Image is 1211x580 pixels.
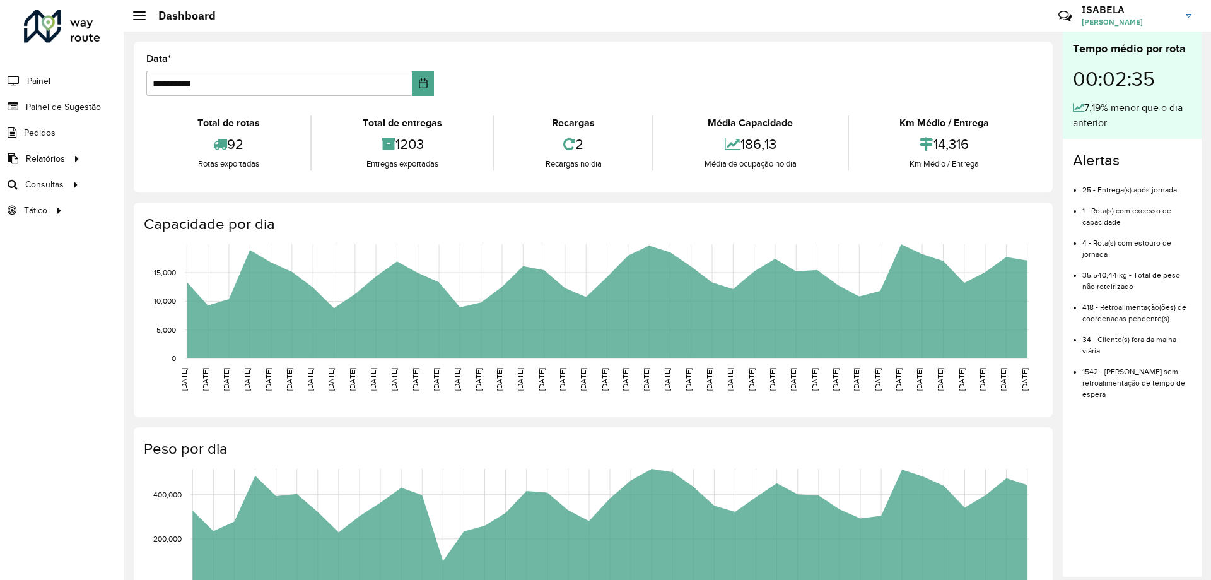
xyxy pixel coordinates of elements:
h4: Peso por dia [144,440,1040,458]
text: [DATE] [537,368,546,391]
span: Consultas [25,178,64,191]
text: [DATE] [180,368,188,391]
span: Painel [27,74,50,88]
div: 1203 [315,131,489,158]
span: [PERSON_NAME] [1082,16,1176,28]
text: [DATE] [936,368,944,391]
text: [DATE] [831,368,840,391]
text: [DATE] [453,368,461,391]
div: Recargas [498,115,649,131]
text: 200,000 [153,535,182,543]
li: 1 - Rota(s) com excesso de capacidade [1082,196,1191,228]
text: [DATE] [579,368,587,391]
div: 2 [498,131,649,158]
text: [DATE] [894,368,903,391]
text: [DATE] [327,368,335,391]
button: Choose Date [412,71,435,96]
text: [DATE] [684,368,693,391]
div: 92 [149,131,307,158]
div: Média Capacidade [657,115,844,131]
text: 5,000 [156,326,176,334]
div: 00:02:35 [1073,57,1191,100]
span: Pedidos [24,126,56,139]
span: Relatórios [26,152,65,165]
text: [DATE] [642,368,650,391]
text: [DATE] [810,368,819,391]
text: [DATE] [621,368,629,391]
text: [DATE] [201,368,209,391]
text: [DATE] [411,368,419,391]
text: [DATE] [705,368,713,391]
text: [DATE] [915,368,923,391]
text: 15,000 [154,268,176,276]
div: 7,19% menor que o dia anterior [1073,100,1191,131]
text: [DATE] [243,368,251,391]
text: [DATE] [306,368,314,391]
h4: Capacidade por dia [144,215,1040,234]
li: 25 - Entrega(s) após jornada [1082,175,1191,196]
text: 10,000 [154,297,176,305]
span: Painel de Sugestão [26,100,101,114]
text: 0 [172,354,176,362]
text: [DATE] [978,368,986,391]
div: 186,13 [657,131,844,158]
div: Total de rotas [149,115,307,131]
text: [DATE] [264,368,272,391]
text: [DATE] [516,368,524,391]
div: Média de ocupação no dia [657,158,844,170]
div: Total de entregas [315,115,489,131]
text: [DATE] [747,368,756,391]
text: [DATE] [495,368,503,391]
text: [DATE] [852,368,860,391]
label: Data [146,51,172,66]
text: [DATE] [348,368,356,391]
span: Tático [24,204,47,217]
text: [DATE] [600,368,609,391]
text: [DATE] [432,368,440,391]
li: 4 - Rota(s) com estouro de jornada [1082,228,1191,260]
div: 14,316 [852,131,1037,158]
text: [DATE] [474,368,483,391]
text: [DATE] [558,368,566,391]
div: Rotas exportadas [149,158,307,170]
h2: Dashboard [146,9,216,23]
li: 1542 - [PERSON_NAME] sem retroalimentação de tempo de espera [1082,357,1191,400]
div: Km Médio / Entrega [852,158,1037,170]
text: [DATE] [726,368,734,391]
div: Tempo médio por rota [1073,40,1191,57]
li: 35.540,44 kg - Total de peso não roteirizado [1082,260,1191,292]
div: Km Médio / Entrega [852,115,1037,131]
li: 34 - Cliente(s) fora da malha viária [1082,324,1191,357]
text: [DATE] [390,368,398,391]
text: [DATE] [768,368,776,391]
text: [DATE] [1021,368,1029,391]
div: Entregas exportadas [315,158,489,170]
text: 400,000 [153,490,182,499]
text: [DATE] [222,368,230,391]
h4: Alertas [1073,151,1191,170]
text: [DATE] [369,368,377,391]
text: [DATE] [789,368,797,391]
li: 418 - Retroalimentação(ões) de coordenadas pendente(s) [1082,292,1191,324]
text: [DATE] [663,368,671,391]
div: Recargas no dia [498,158,649,170]
text: [DATE] [957,368,966,391]
a: Contato Rápido [1051,3,1079,30]
h3: ISABELA [1082,4,1176,16]
text: [DATE] [999,368,1007,391]
text: [DATE] [285,368,293,391]
text: [DATE] [874,368,882,391]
